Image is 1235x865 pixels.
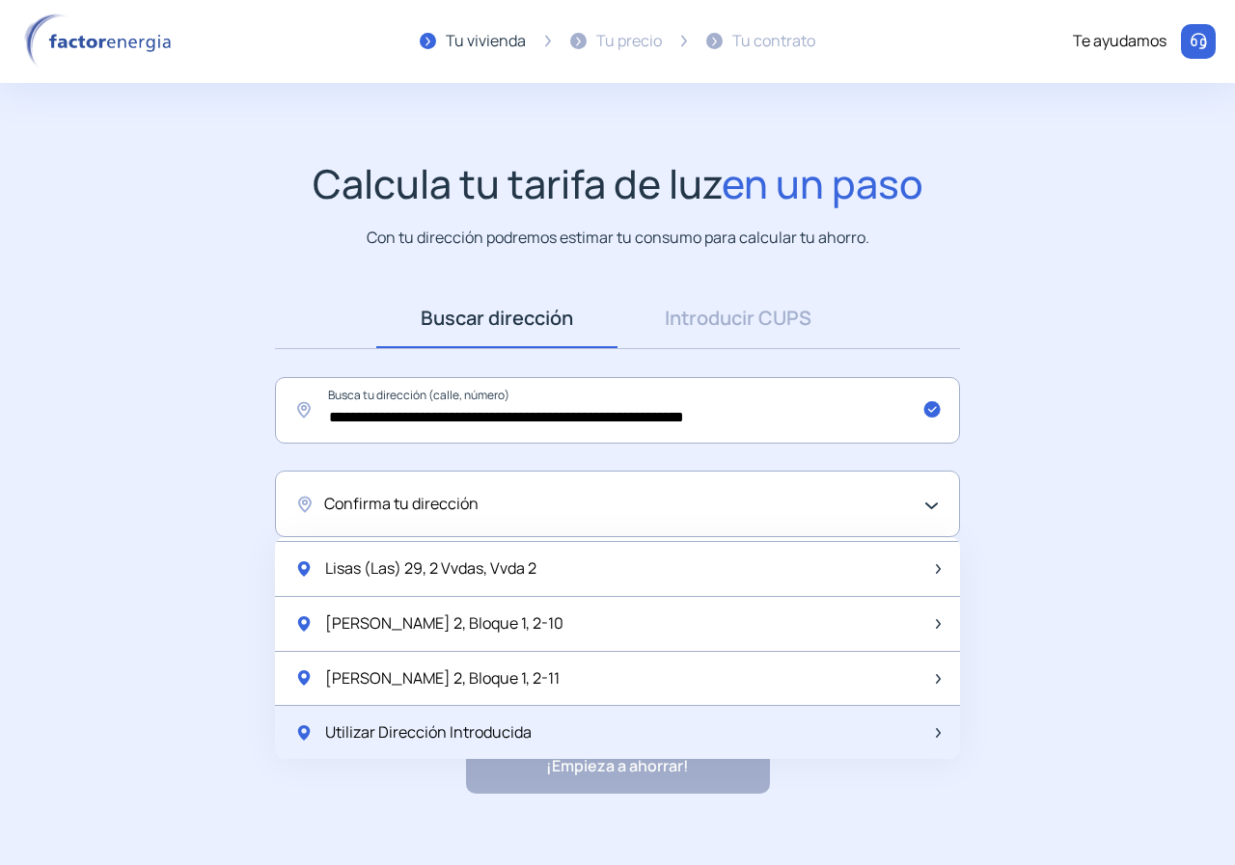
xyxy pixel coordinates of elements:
img: llamar [1189,32,1208,51]
img: logo factor [19,14,183,69]
a: Introducir CUPS [617,288,859,348]
img: arrow-next-item.svg [936,564,941,574]
a: Buscar dirección [376,288,617,348]
img: arrow-next-item.svg [936,674,941,684]
span: [PERSON_NAME] 2, Bloque 1, 2-11 [325,666,560,691]
h1: Calcula tu tarifa de luz [313,160,923,207]
div: Tu precio [596,29,662,54]
span: Utilizar Dirección Introducida [325,720,532,745]
div: Tu contrato [732,29,815,54]
img: location-pin-green.svg [294,723,314,743]
span: [PERSON_NAME] 2, Bloque 1, 2-10 [325,611,563,636]
span: en un paso [722,156,923,210]
img: location-pin-green.svg [294,614,314,634]
div: Te ayudamos [1073,29,1166,54]
img: location-pin-green.svg [294,559,314,579]
span: Confirma tu dirección [324,492,479,517]
img: arrow-next-item.svg [936,728,941,738]
div: Tu vivienda [446,29,526,54]
p: Con tu dirección podremos estimar tu consumo para calcular tu ahorro. [367,226,869,250]
img: arrow-next-item.svg [936,619,941,629]
img: location-pin-green.svg [294,668,314,688]
span: Lisas (Las) 29, 2 Vvdas, Vvda 2 [325,556,536,581]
